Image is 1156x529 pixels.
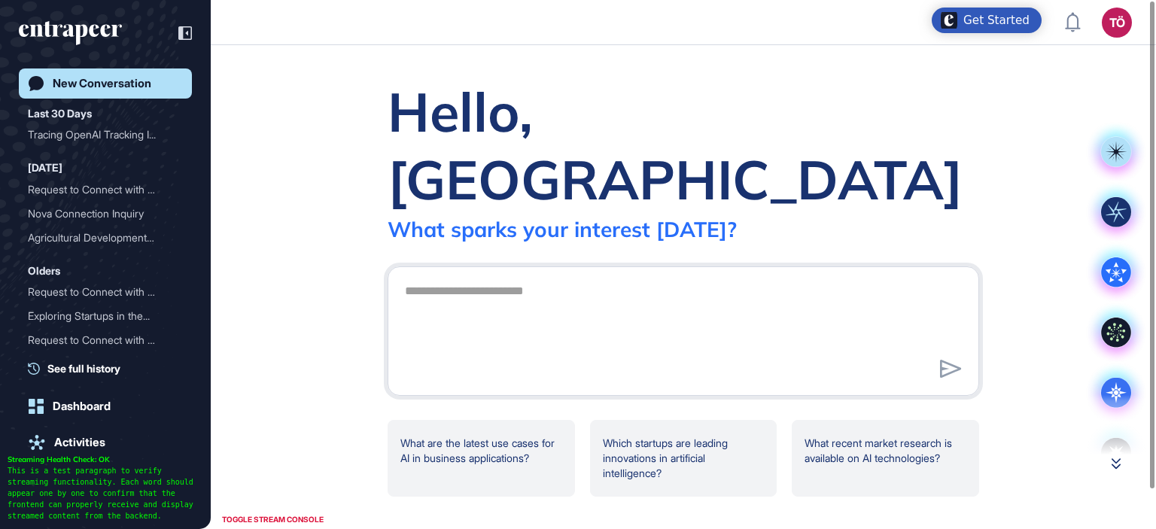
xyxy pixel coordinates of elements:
div: Nova Connection Inquiry [28,202,183,226]
div: Agricultural Developments... [28,226,171,250]
div: Request to Connect with Nova [28,178,183,202]
div: Tracing OpenAI Tracking Information [28,123,183,147]
a: Dashboard [19,391,192,421]
div: Get Started [963,13,1030,28]
div: Request to Connect with Reese [28,328,183,352]
div: Agricultural Developments in Turkey: News from the Past Year [28,226,183,250]
div: Open Get Started checklist [932,8,1042,33]
div: TOGGLE STREAM CONSOLE [218,510,327,529]
div: Dashboard [53,400,111,413]
div: What sparks your interest [DATE]? [388,216,737,242]
button: TÖ [1102,8,1132,38]
a: See full history [28,360,192,376]
img: launcher-image-alternative-text [941,12,957,29]
div: Olders [28,262,60,280]
div: Hello, [GEOGRAPHIC_DATA] [388,78,979,213]
div: entrapeer-logo [19,21,122,45]
div: What are the latest use cases for AI in business applications? [388,420,575,497]
div: Which startups are leading innovations in artificial intelligence? [590,420,777,497]
div: Exploring Startups in the Media Industry [28,304,183,328]
div: Request to Connect with Reese [28,280,183,304]
div: Request to Connect with N... [28,178,171,202]
a: Activities [19,427,192,458]
div: New Conversation [53,77,151,90]
div: Tracing OpenAI Tracking I... [28,123,171,147]
span: See full history [47,360,120,376]
div: Activities [54,436,105,449]
div: Last 30 Days [28,105,92,123]
div: Nova Connection Inquiry [28,202,171,226]
div: [DATE] [28,159,62,177]
div: What recent market research is available on AI technologies? [792,420,979,497]
div: Exploring Startups in the... [28,304,171,328]
a: New Conversation [19,68,192,99]
div: Request to Connect with R... [28,280,171,304]
div: Request to Connect with R... [28,328,171,352]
